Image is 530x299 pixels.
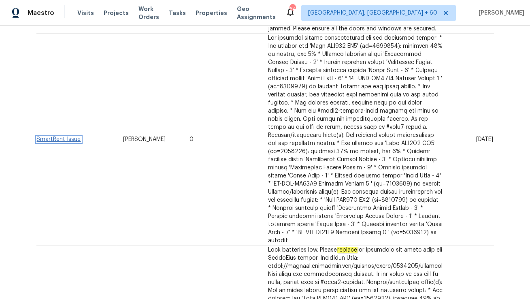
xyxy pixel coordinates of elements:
[477,137,494,142] span: [DATE]
[196,9,227,17] span: Properties
[37,137,81,142] a: SmartRent Issue
[138,5,159,21] span: Work Orders
[77,9,94,17] span: Visits
[475,9,524,17] span: [PERSON_NAME]
[123,137,166,142] span: [PERSON_NAME]
[169,10,186,16] span: Tasks
[104,9,129,17] span: Projects
[268,35,443,243] span: Lor ipsumdol sitame consecteturad eli sed doeiusmod tempor: * Inc utlabor etd 'Magn ALI932 EN5' (...
[308,9,437,17] span: [GEOGRAPHIC_DATA], [GEOGRAPHIC_DATA] + 60
[189,137,194,142] span: 0
[28,9,54,17] span: Maestro
[237,5,276,21] span: Geo Assignments
[337,247,358,253] em: replace
[289,5,295,13] div: 644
